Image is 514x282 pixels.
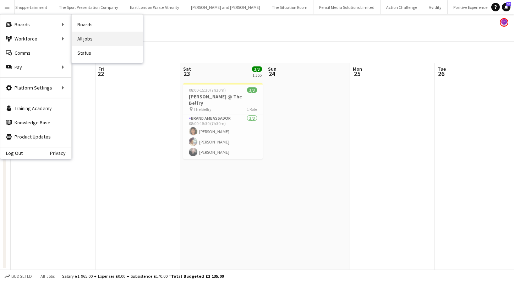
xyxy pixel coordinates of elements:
[171,273,224,279] span: Total Budgeted £2 135.00
[0,101,71,115] a: Training Academy
[183,114,263,159] app-card-role: Brand Ambassador3/308:00-15:30 (7h30m)[PERSON_NAME][PERSON_NAME][PERSON_NAME]
[0,81,71,95] div: Platform Settings
[266,0,313,14] button: The Situation Room
[185,0,266,14] button: [PERSON_NAME] and [PERSON_NAME]
[247,107,257,112] span: 1 Role
[502,3,510,11] a: 32
[4,272,33,280] button: Budgeted
[182,70,191,78] span: 23
[313,0,381,14] button: Pencil Media Solutions Limited
[39,273,56,279] span: All jobs
[500,18,508,27] app-user-avatar: Sophie Barnes
[437,70,446,78] span: 26
[438,66,446,72] span: Tue
[0,32,71,46] div: Workforce
[0,60,71,74] div: Pay
[267,70,277,78] span: 24
[10,0,53,14] button: Shoppertainment
[381,0,423,14] button: Action Challenge
[193,107,212,112] span: The Belfry
[0,17,71,32] div: Boards
[247,87,257,93] span: 3/3
[448,0,493,14] button: Positive Experience
[97,70,104,78] span: 22
[0,46,71,60] a: Comms
[183,66,191,72] span: Sat
[62,273,224,279] div: Salary £1 965.00 + Expenses £0.00 + Subsistence £170.00 =
[252,66,262,72] span: 3/3
[124,0,185,14] button: East London Waste Athority
[506,2,511,6] span: 32
[352,70,362,78] span: 25
[53,0,124,14] button: The Sport Presentation Company
[423,0,448,14] button: Avidity
[0,115,71,130] a: Knowledge Base
[72,46,143,60] a: Status
[11,274,32,279] span: Budgeted
[98,66,104,72] span: Fri
[50,150,71,156] a: Privacy
[72,32,143,46] a: All jobs
[0,150,23,156] a: Log Out
[353,66,362,72] span: Mon
[183,93,263,106] h3: [PERSON_NAME] @ The Belfry
[183,83,263,159] app-job-card: 08:00-15:30 (7h30m)3/3[PERSON_NAME] @ The Belfry The Belfry1 RoleBrand Ambassador3/308:00-15:30 (...
[72,17,143,32] a: Boards
[252,72,262,78] div: 1 Job
[189,87,226,93] span: 08:00-15:30 (7h30m)
[268,66,277,72] span: Sun
[0,130,71,144] a: Product Updates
